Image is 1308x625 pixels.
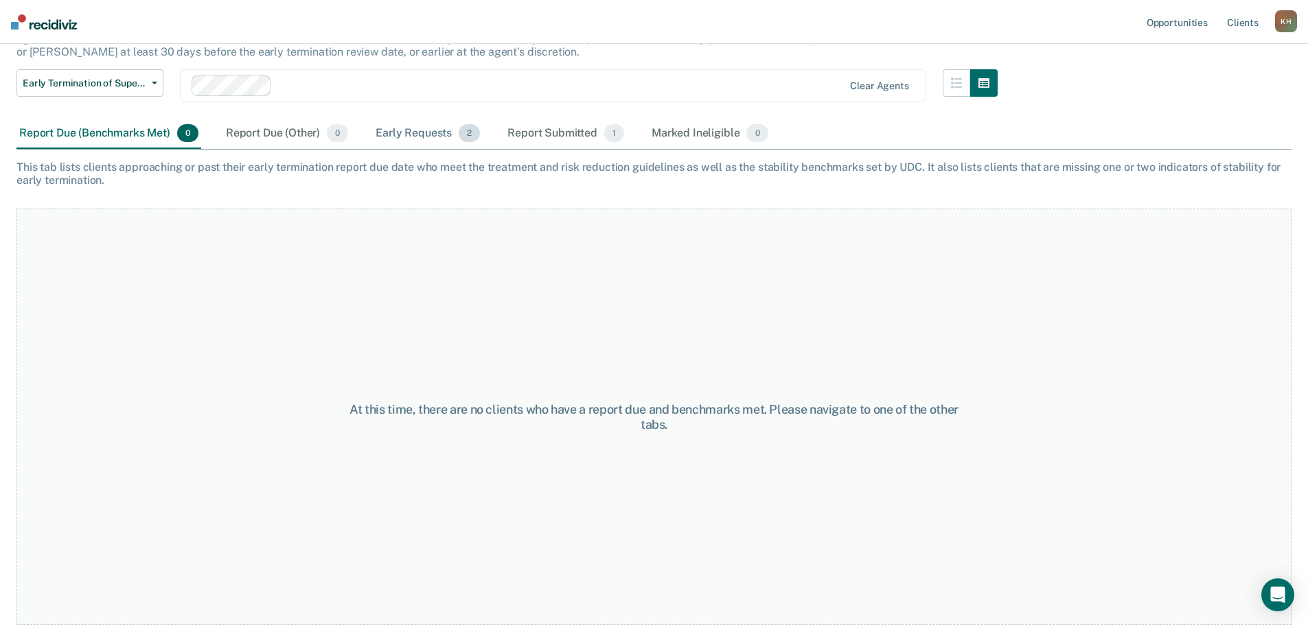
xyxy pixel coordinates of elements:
span: 0 [746,124,768,142]
span: 0 [177,124,198,142]
button: Early Termination of Supervision [16,69,163,97]
span: 2 [459,124,480,142]
div: At this time, there are no clients who have a report due and benchmarks met. Please navigate to o... [336,402,973,432]
span: 0 [327,124,348,142]
div: Early Requests2 [373,119,483,149]
div: K H [1275,10,1297,32]
div: Report Due (Benchmarks Met)0 [16,119,201,149]
span: 1 [604,124,624,142]
div: Clear agents [850,80,908,92]
div: Open Intercom Messenger [1261,578,1294,611]
div: Report Due (Other)0 [223,119,351,149]
p: The [US_STATE] Sentencing Commission’s 2025 Adult Sentencing, Release, & Supervision Guidelines e... [16,19,994,58]
div: Marked Ineligible0 [649,119,771,149]
div: Report Submitted1 [505,119,627,149]
span: Early Termination of Supervision [23,78,146,89]
img: Recidiviz [11,14,77,30]
button: KH [1275,10,1297,32]
div: This tab lists clients approaching or past their early termination report due date who meet the t... [16,161,1292,187]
